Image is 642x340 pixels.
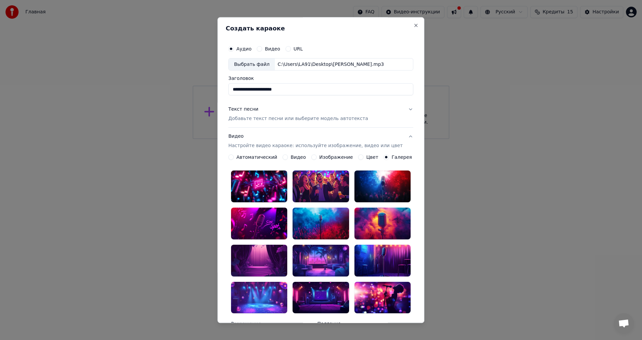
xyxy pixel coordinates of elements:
[275,61,387,68] div: C:\Users\LA91\Desktop\[PERSON_NAME].mp3
[228,101,413,128] button: Текст песниДобавьте текст песни или выберите модель автотекста
[228,128,413,155] button: ВидеоНастройте видео караоке: используйте изображение, видео или цвет
[231,322,315,326] label: Разрешение
[319,155,353,160] label: Изображение
[228,76,413,81] label: Заголовок
[228,133,403,149] div: Видео
[229,59,275,71] div: Выбрать файл
[265,46,280,51] label: Видео
[236,46,251,51] label: Аудио
[236,155,277,160] label: Автоматический
[228,143,403,149] p: Настройте видео караоке: используйте изображение, видео или цвет
[228,116,368,122] p: Добавьте текст песни или выберите модель автотекста
[317,322,384,326] label: Подгонка
[291,155,306,160] label: Видео
[294,46,303,51] label: URL
[366,155,379,160] label: Цвет
[228,106,258,113] div: Текст песни
[392,155,412,160] label: Галерея
[226,25,416,31] h2: Создать караоке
